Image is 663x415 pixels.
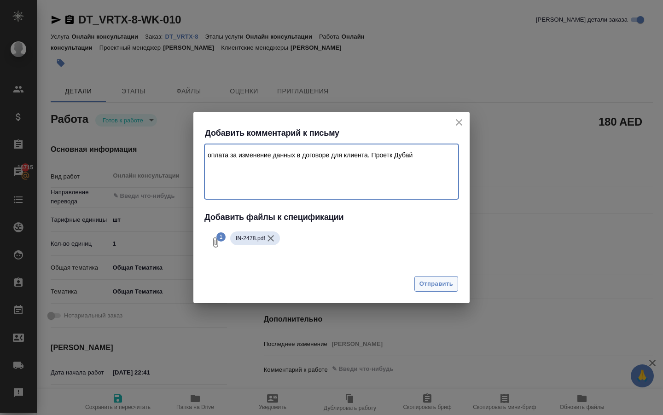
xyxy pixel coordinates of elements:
[452,115,466,129] button: close
[205,126,470,140] h2: Добавить комментарий к письму
[204,231,227,254] button: Добавить файлы к спецификации
[236,234,265,243] p: IN-2478.pdf
[265,233,276,244] button: Удалить файл из прикрепленных
[204,144,459,199] textarea: Комментарий к письму
[216,232,226,242] span: 1
[419,279,453,289] span: Отправить
[414,276,458,292] button: Отправить
[204,210,459,225] h2: Добавить файлы к спецификации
